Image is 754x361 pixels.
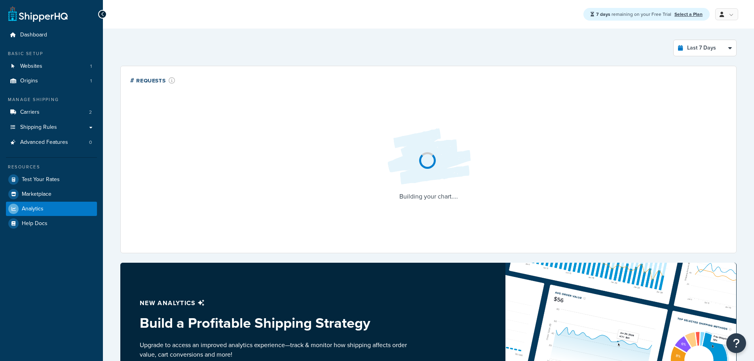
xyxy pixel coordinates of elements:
[6,59,97,74] a: Websites1
[140,340,410,359] p: Upgrade to access an improved analytics experience—track & monitor how shipping affects order val...
[6,135,97,150] a: Advanced Features0
[6,202,97,216] a: Analytics
[22,220,47,227] span: Help Docs
[140,298,410,309] p: New analytics
[6,135,97,150] li: Advanced Features
[6,187,97,201] a: Marketplace
[6,74,97,88] a: Origins1
[90,63,92,70] span: 1
[6,120,97,135] a: Shipping Rules
[89,109,92,116] span: 2
[6,105,97,120] li: Carriers
[596,11,610,18] strong: 7 days
[22,206,44,212] span: Analytics
[6,105,97,120] a: Carriers2
[20,124,57,131] span: Shipping Rules
[20,63,42,70] span: Websites
[381,122,476,191] img: Loading...
[6,164,97,170] div: Resources
[6,96,97,103] div: Manage Shipping
[140,315,410,331] h3: Build a Profitable Shipping Strategy
[130,76,175,85] div: # Requests
[381,191,476,202] p: Building your chart....
[6,216,97,231] a: Help Docs
[20,78,38,84] span: Origins
[674,11,703,18] a: Select a Plan
[6,74,97,88] li: Origins
[596,11,672,18] span: remaining on your Free Trial
[6,172,97,187] a: Test Your Rates
[6,28,97,42] a: Dashboard
[22,176,60,183] span: Test Your Rates
[20,139,68,146] span: Advanced Features
[726,333,746,353] button: Open Resource Center
[20,109,40,116] span: Carriers
[89,139,92,146] span: 0
[22,191,51,198] span: Marketplace
[6,59,97,74] li: Websites
[90,78,92,84] span: 1
[6,50,97,57] div: Basic Setup
[20,32,47,38] span: Dashboard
